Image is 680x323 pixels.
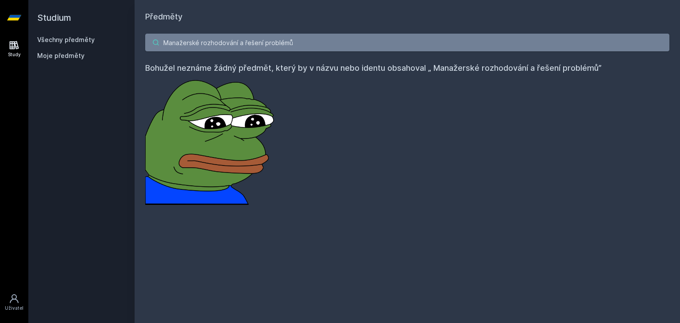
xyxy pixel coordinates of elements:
[145,74,278,205] img: error_picture.png
[2,35,27,62] a: Study
[2,289,27,316] a: Uživatel
[145,11,669,23] h1: Předměty
[8,51,21,58] div: Study
[37,51,85,60] span: Moje předměty
[37,36,95,43] a: Všechny předměty
[145,34,669,51] input: Název nebo ident předmětu…
[5,305,23,311] div: Uživatel
[145,62,669,74] h4: Bohužel neznáme žádný předmět, který by v názvu nebo identu obsahoval „ Manažerské rozhodování a ...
